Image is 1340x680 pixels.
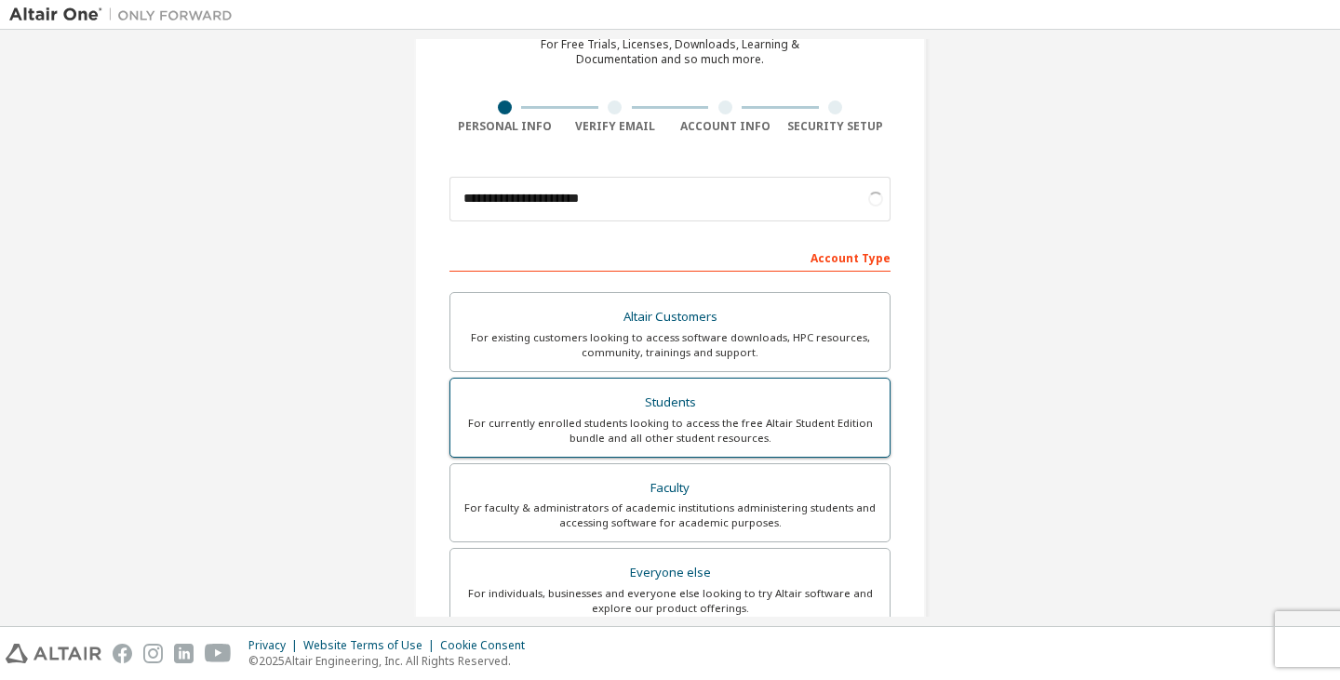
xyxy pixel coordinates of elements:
[462,390,878,416] div: Students
[9,6,242,24] img: Altair One
[113,644,132,663] img: facebook.svg
[449,119,560,134] div: Personal Info
[449,242,891,272] div: Account Type
[670,119,781,134] div: Account Info
[440,638,536,653] div: Cookie Consent
[462,416,878,446] div: For currently enrolled students looking to access the free Altair Student Edition bundle and all ...
[143,644,163,663] img: instagram.svg
[248,638,303,653] div: Privacy
[462,304,878,330] div: Altair Customers
[560,119,671,134] div: Verify Email
[462,560,878,586] div: Everyone else
[462,330,878,360] div: For existing customers looking to access software downloads, HPC resources, community, trainings ...
[781,119,891,134] div: Security Setup
[462,586,878,616] div: For individuals, businesses and everyone else looking to try Altair software and explore our prod...
[541,37,799,67] div: For Free Trials, Licenses, Downloads, Learning & Documentation and so much more.
[462,475,878,501] div: Faculty
[462,500,878,530] div: For faculty & administrators of academic institutions administering students and accessing softwa...
[303,638,440,653] div: Website Terms of Use
[205,644,232,663] img: youtube.svg
[248,653,536,669] p: © 2025 Altair Engineering, Inc. All Rights Reserved.
[174,644,194,663] img: linkedin.svg
[6,644,101,663] img: altair_logo.svg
